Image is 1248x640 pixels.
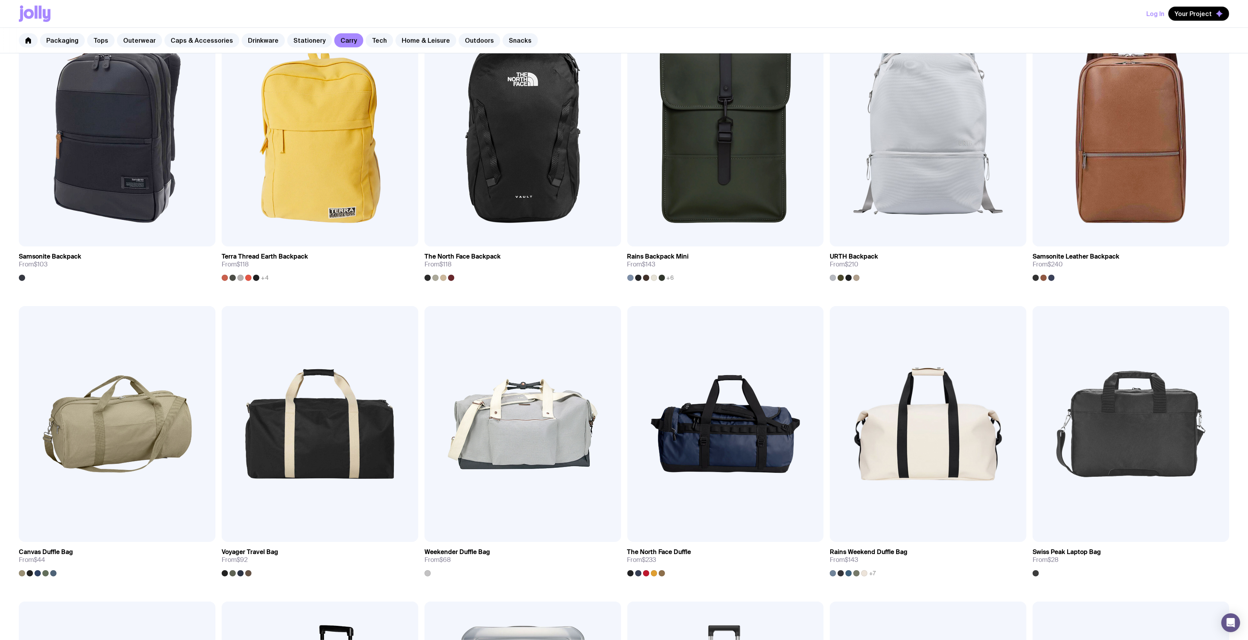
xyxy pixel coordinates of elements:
a: Terra Thread Earth BackpackFrom$118+4 [222,246,418,281]
a: Tops [87,33,115,47]
span: +6 [667,275,674,281]
span: From [222,556,248,564]
span: $143 [845,556,858,564]
span: From [830,261,858,268]
span: $68 [439,556,451,564]
a: Samsonite Leather BackpackFrom$240 [1033,246,1229,281]
span: +4 [261,275,269,281]
span: $118 [439,260,452,268]
span: From [830,556,858,564]
a: Home & Leisure [395,33,456,47]
a: Outdoors [459,33,500,47]
a: Caps & Accessories [164,33,239,47]
h3: Canvas Duffle Bag [19,548,73,556]
h3: Samsonite Backpack [19,253,81,261]
a: Tech [366,33,393,47]
a: Outerwear [117,33,162,47]
span: Your Project [1175,10,1212,18]
h3: The North Face Duffle [627,548,691,556]
a: Drinkware [242,33,285,47]
span: $103 [34,260,47,268]
a: Packaging [40,33,85,47]
a: Voyager Travel BagFrom$92 [222,542,418,576]
button: Log In [1146,7,1164,21]
h3: Rains Backpack Mini [627,253,689,261]
div: Open Intercom Messenger [1221,613,1240,632]
span: From [627,556,656,564]
a: Carry [334,33,363,47]
span: $28 [1048,556,1059,564]
span: $44 [34,556,45,564]
a: The North Face DuffleFrom$233 [627,542,824,576]
h3: Terra Thread Earth Backpack [222,253,308,261]
h3: Rains Weekend Duffle Bag [830,548,907,556]
span: +7 [869,570,876,576]
h3: The North Face Backpack [425,253,501,261]
span: From [1033,261,1063,268]
a: Rains Weekend Duffle BagFrom$143+7 [830,542,1026,576]
span: From [425,556,451,564]
h3: Weekender Duffle Bag [425,548,490,556]
a: The North Face BackpackFrom$118 [425,246,621,281]
span: From [222,261,249,268]
span: From [627,261,656,268]
a: URTH BackpackFrom$210 [830,246,1026,281]
h3: Swiss Peak Laptop Bag [1033,548,1101,556]
span: $233 [642,556,656,564]
span: $210 [845,260,858,268]
span: From [425,261,452,268]
a: Swiss Peak Laptop BagFrom$28 [1033,542,1229,576]
a: Samsonite BackpackFrom$103 [19,246,215,281]
h3: Voyager Travel Bag [222,548,278,556]
span: From [1033,556,1059,564]
a: Stationery [287,33,332,47]
a: Snacks [503,33,538,47]
h3: Samsonite Leather Backpack [1033,253,1119,261]
span: From [19,556,45,564]
a: Weekender Duffle BagFrom$68 [425,542,621,576]
a: Canvas Duffle BagFrom$44 [19,542,215,576]
button: Your Project [1168,7,1229,21]
span: $240 [1048,260,1063,268]
span: From [19,261,47,268]
h3: URTH Backpack [830,253,878,261]
a: Rains Backpack MiniFrom$143+6 [627,246,824,281]
span: $143 [642,260,656,268]
span: $92 [237,556,248,564]
span: $118 [237,260,249,268]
